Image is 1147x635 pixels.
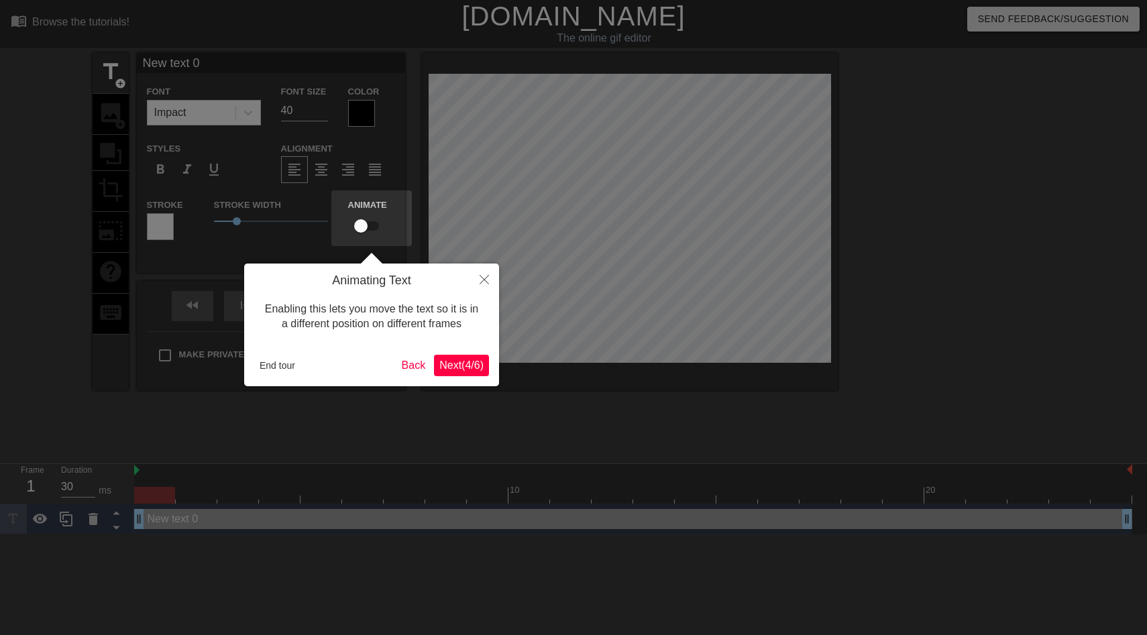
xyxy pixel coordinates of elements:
[254,288,489,345] div: Enabling this lets you move the text so it is in a different position on different frames
[254,274,489,288] h4: Animating Text
[439,359,484,371] span: Next ( 4 / 6 )
[396,355,431,376] button: Back
[254,355,301,376] button: End tour
[470,264,499,294] button: Close
[434,355,489,376] button: Next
